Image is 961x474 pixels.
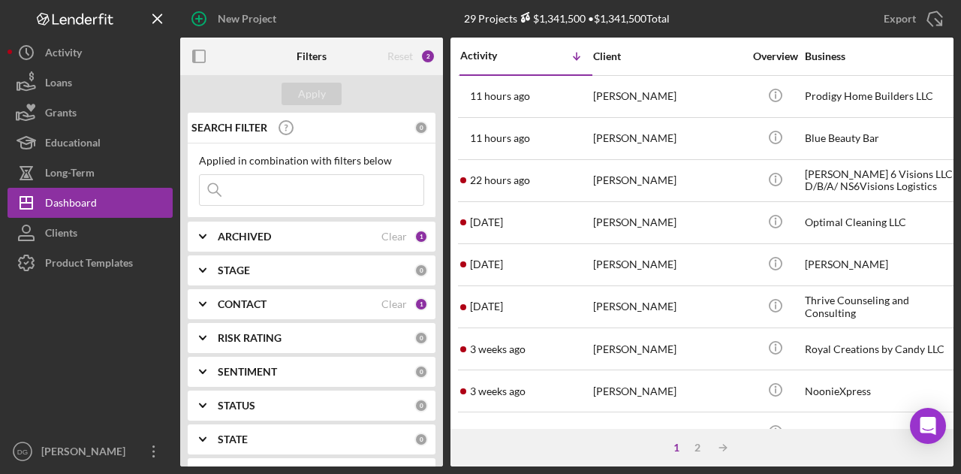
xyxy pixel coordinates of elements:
time: 2025-08-11 17:39 [470,427,526,439]
div: Grants [45,98,77,131]
div: Blue Beauty Bar [805,119,955,159]
div: Dashboard [45,188,97,222]
div: 0 [414,331,428,345]
time: 2025-08-22 01:56 [470,300,503,312]
time: 2025-09-02 23:02 [470,174,530,186]
div: Royal Creations by Candy LLC [805,329,955,369]
div: [PERSON_NAME] [593,329,743,369]
time: 2025-09-03 10:40 [470,90,530,102]
div: NoonieXpress [805,371,955,411]
div: New Project [218,4,276,34]
b: STATE [218,433,248,445]
time: 2025-09-01 18:03 [470,258,503,270]
div: 29 Projects • $1,341,500 Total [464,12,670,25]
div: Educational [45,128,101,162]
b: RISK RATING [218,332,282,344]
text: DG [17,448,28,456]
time: 2025-09-03 10:29 [470,132,530,144]
div: Thrive Counseling and Consulting [805,287,955,327]
button: Grants [8,98,173,128]
div: 0 [414,121,428,134]
button: New Project [180,4,291,34]
b: SENTIMENT [218,366,277,378]
div: Optimal Cleaning LLC [805,203,955,243]
button: Clients [8,218,173,248]
div: Export [884,4,916,34]
div: [PERSON_NAME] [593,245,743,285]
b: Filters [297,50,327,62]
button: Dashboard [8,188,173,218]
div: [PERSON_NAME] [593,119,743,159]
div: 1 [666,442,687,454]
div: Long-Term [45,158,95,192]
div: [PERSON_NAME] [593,413,743,453]
div: Business [805,50,955,62]
div: Prodigy Home Builders LLC [805,77,955,116]
div: 0 [414,365,428,379]
div: [PERSON_NAME] 6 Visions LLC D/B/A/ NS6Visions Logistics [805,161,955,201]
button: DG[PERSON_NAME] [8,436,173,466]
button: Long-Term [8,158,173,188]
div: 0 [414,399,428,412]
div: Product Templates [45,248,133,282]
div: [PERSON_NAME] [593,287,743,327]
time: 2025-09-02 15:51 [470,216,503,228]
b: SEARCH FILTER [191,122,267,134]
div: [PERSON_NAME] [593,203,743,243]
div: Loans [45,68,72,101]
button: Loans [8,68,173,98]
div: Activity [45,38,82,71]
div: $1,341,500 [517,12,586,25]
div: Overview [747,50,803,62]
div: Meet Cute PGH [805,413,955,453]
button: Export [869,4,953,34]
button: Activity [8,38,173,68]
div: 1 [414,297,428,311]
div: 0 [414,264,428,277]
div: [PERSON_NAME] [593,77,743,116]
button: Educational [8,128,173,158]
button: Apply [282,83,342,105]
div: 2 [420,49,435,64]
div: [PERSON_NAME] [38,436,135,470]
b: CONTACT [218,298,267,310]
div: Reset [387,50,413,62]
div: Clear [381,231,407,243]
time: 2025-08-12 04:20 [470,385,526,397]
div: [PERSON_NAME] [805,245,955,285]
div: Activity [460,50,526,62]
div: Clear [381,298,407,310]
b: ARCHIVED [218,231,271,243]
b: STAGE [218,264,250,276]
time: 2025-08-15 15:18 [470,343,526,355]
div: Open Intercom Messenger [910,408,946,444]
div: [PERSON_NAME] [593,161,743,201]
button: Product Templates [8,248,173,278]
div: Applied in combination with filters below [199,155,424,167]
div: Clients [45,218,77,252]
div: 2 [687,442,708,454]
div: [PERSON_NAME] [593,371,743,411]
div: 1 [414,230,428,243]
b: STATUS [218,400,255,412]
div: Apply [298,83,326,105]
div: 0 [414,433,428,446]
div: Client [593,50,743,62]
